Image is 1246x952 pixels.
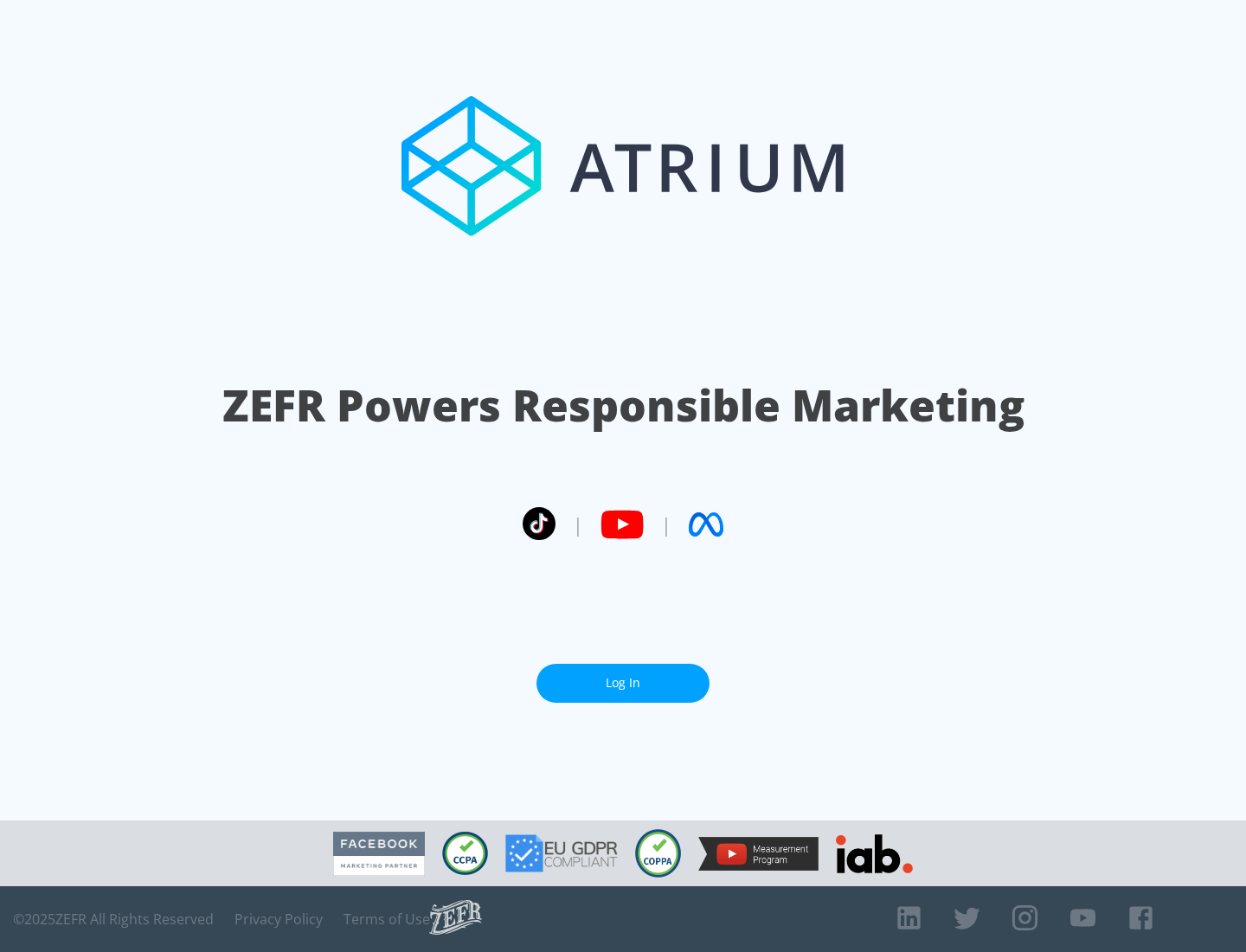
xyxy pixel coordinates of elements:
a: Terms of Use [344,910,430,928]
img: GDPR Compliant [505,834,618,872]
span: © 2025 ZEFR All Rights Reserved [13,910,214,928]
a: Log In [536,664,710,703]
img: CCPA Compliant [442,832,488,875]
a: Privacy Policy [234,910,323,928]
span: | [573,511,583,537]
img: IAB [836,834,913,873]
img: YouTube Measurement Program [698,837,819,871]
span: | [661,511,671,537]
img: COPPA Compliant [635,829,681,878]
h1: ZEFR Powers Responsible Marketing [222,376,1024,435]
img: Facebook Marketing Partner [333,832,425,876]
